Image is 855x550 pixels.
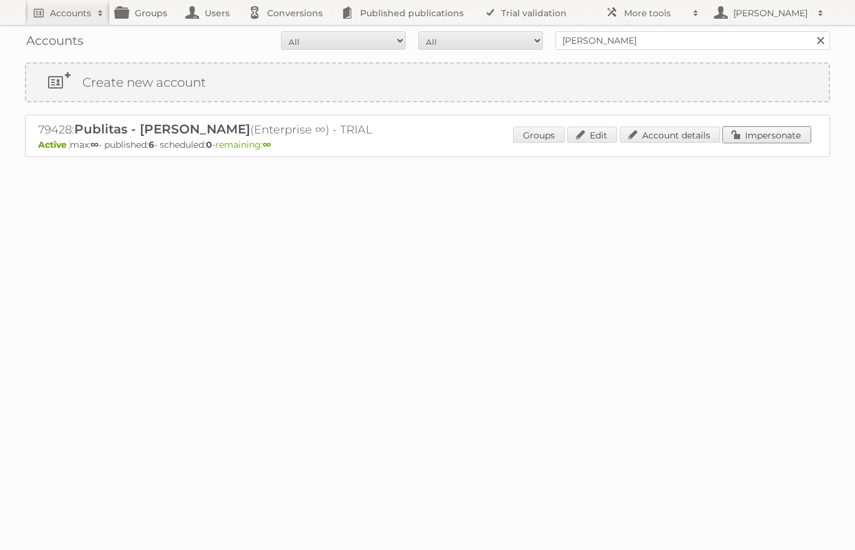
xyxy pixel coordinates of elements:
h2: [PERSON_NAME] [730,7,811,19]
a: Create new account [26,64,829,101]
span: Active [38,139,70,150]
h2: 79428: (Enterprise ∞) - TRIAL [38,122,475,138]
a: Impersonate [723,127,811,143]
h2: Accounts [50,7,91,19]
strong: ∞ [263,139,271,150]
a: Account details [620,127,720,143]
strong: ∞ [90,139,99,150]
p: max: - published: - scheduled: - [38,139,817,150]
strong: 0 [206,139,212,150]
strong: 6 [149,139,154,150]
h2: More tools [624,7,686,19]
span: Publitas - [PERSON_NAME] [74,122,250,137]
a: Edit [567,127,617,143]
span: remaining: [215,139,271,150]
a: Groups [513,127,565,143]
